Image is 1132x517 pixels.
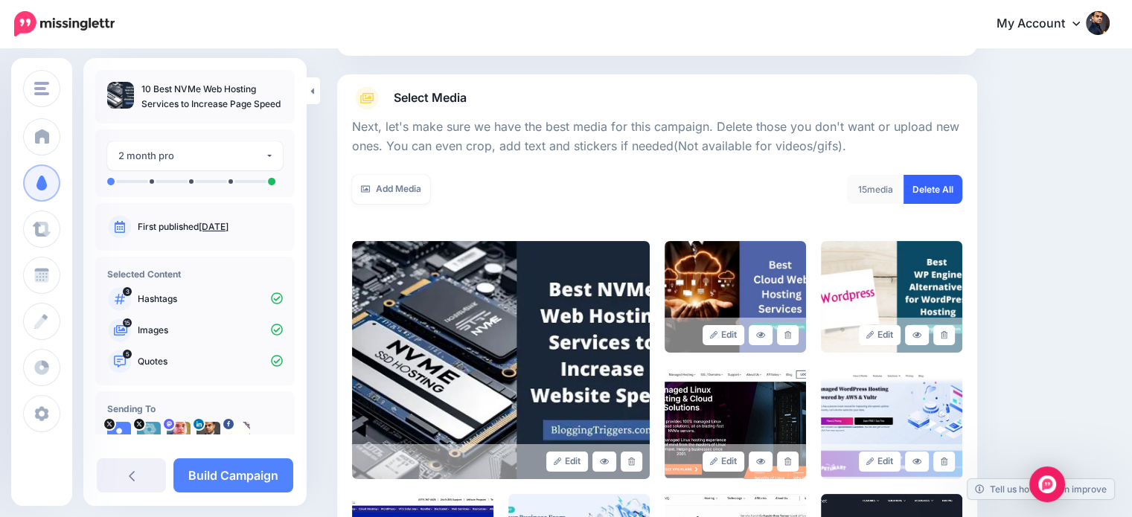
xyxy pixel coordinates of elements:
[226,422,250,446] img: 358731194_718620323612071_5875523225203371151_n-bsa153721.png
[123,350,132,359] span: 5
[352,241,650,479] img: ecb1a972d49fefcd4611d1e2727cbcd6_large.jpg
[196,422,220,446] img: 1751864478189-77827.png
[858,184,867,195] span: 15
[968,479,1114,499] a: Tell us how we can improve
[821,241,962,353] img: 26208074551c8b5f84fa8ae87726473d_large.jpg
[167,422,191,446] img: d4e3d9f8f0501bdc-88716.png
[141,82,283,112] p: 10 Best NVMe Web Hosting Services to Increase Page Speed
[665,241,806,353] img: 8bc958576752c3205e7817a001e17d05_large.jpg
[352,86,962,110] a: Select Media
[199,221,228,232] a: [DATE]
[352,175,430,204] a: Add Media
[39,39,164,51] div: Domain: [DOMAIN_NAME]
[123,287,132,296] span: 3
[40,94,52,106] img: tab_domain_overview_orange.svg
[57,95,133,105] div: Domain Overview
[107,141,283,170] button: 2 month pro
[859,325,901,345] a: Edit
[1029,466,1065,502] div: Open Intercom Messenger
[859,452,901,472] a: Edit
[821,367,962,479] img: 87703263c5cc20d223c6c685d0a0d7c9_large.jpg
[138,324,283,337] p: Images
[107,269,283,280] h4: Selected Content
[352,118,962,156] p: Next, let's make sure we have the best media for this campaign. Delete those you don't want or up...
[703,325,745,345] a: Edit
[164,95,251,105] div: Keywords by Traffic
[982,6,1110,42] a: My Account
[34,82,49,95] img: menu.png
[107,403,283,414] h4: Sending To
[118,147,265,164] div: 2 month pro
[394,88,467,108] span: Select Media
[138,292,283,306] p: Hashtags
[107,422,131,446] img: user_default_image.png
[24,24,36,36] img: logo_orange.svg
[546,452,589,472] a: Edit
[138,220,283,234] p: First published
[138,355,283,368] p: Quotes
[24,39,36,51] img: website_grey.svg
[14,11,115,36] img: Missinglettr
[703,452,745,472] a: Edit
[42,24,73,36] div: v 4.0.25
[904,175,962,204] a: Delete All
[665,367,806,479] img: e7f255dab0582ee2a0e27dc5f7264c3c_large.jpg
[148,94,160,106] img: tab_keywords_by_traffic_grey.svg
[137,422,161,446] img: 5tyPiY3s-78625.jpg
[123,318,132,327] span: 15
[847,175,904,204] div: media
[107,82,134,109] img: ecb1a972d49fefcd4611d1e2727cbcd6_thumb.jpg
